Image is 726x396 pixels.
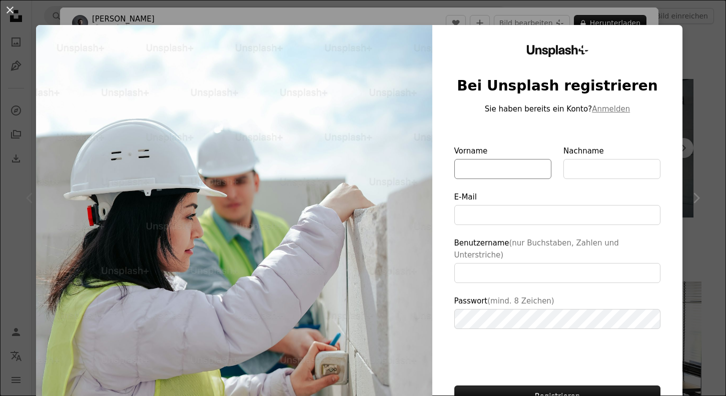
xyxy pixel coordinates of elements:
p: Sie haben bereits ein Konto? [454,103,661,115]
h1: Bei Unsplash registrieren [454,77,661,95]
label: E-Mail [454,191,661,225]
label: Benutzername [454,237,661,283]
input: Vorname [454,159,551,179]
button: Anmelden [592,103,630,115]
span: (nur Buchstaben, Zahlen und Unterstriche) [454,238,619,259]
label: Nachname [563,145,660,179]
input: Nachname [563,159,660,179]
input: Benutzername(nur Buchstaben, Zahlen und Unterstriche) [454,263,661,283]
span: (mind. 8 Zeichen) [487,296,554,305]
label: Passwort [454,295,661,329]
input: Passwort(mind. 8 Zeichen) [454,309,661,329]
input: E-Mail [454,205,661,225]
label: Vorname [454,145,551,179]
